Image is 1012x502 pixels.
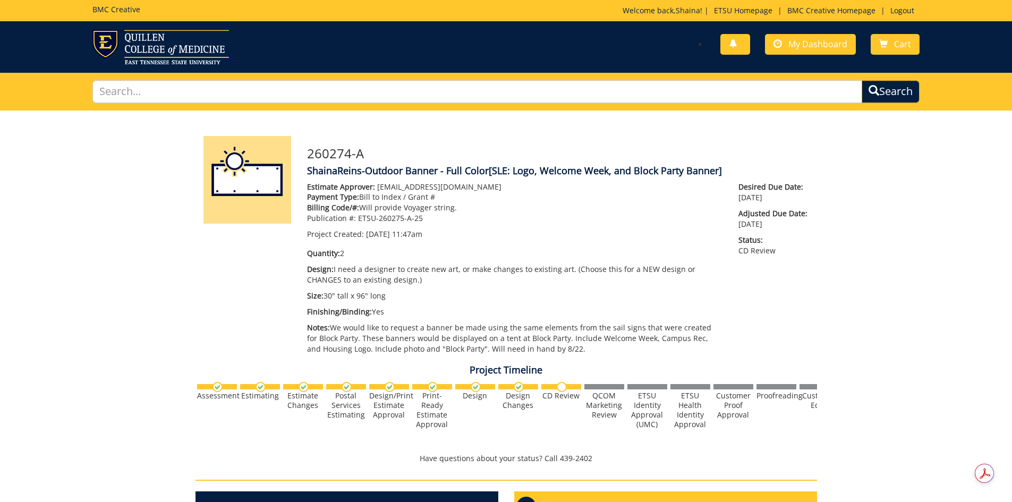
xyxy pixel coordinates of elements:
img: checkmark [428,382,438,392]
span: Finishing/Binding: [307,307,372,317]
h3: 260274-A [307,147,809,160]
div: Proofreading [756,391,796,401]
p: I need a designer to create new art, or make changes to existing art. (Choose this for a NEW desi... [307,264,723,285]
div: Assessment [197,391,237,401]
span: Notes: [307,322,330,333]
span: Project Created: [307,229,364,239]
img: checkmark [212,382,223,392]
p: 30" tall x 96" long [307,291,723,301]
img: checkmark [385,382,395,392]
span: Publication #: [307,213,356,223]
p: Bill to Index / Grant # [307,192,723,202]
span: Quantity: [307,248,340,258]
span: [SLE: Logo, Welcome Week, and Block Party Banner] [489,164,722,177]
h5: BMC Creative [92,5,140,13]
img: checkmark [299,382,309,392]
p: 2 [307,248,723,259]
p: Yes [307,307,723,317]
div: Design [455,391,495,401]
img: checkmark [256,382,266,392]
img: Product featured image [203,136,291,224]
img: ETSU logo [92,30,229,64]
span: Billing Code/#: [307,202,359,212]
p: Welcome back, ! | | | [623,5,920,16]
img: no [557,382,567,392]
div: Print-Ready Estimate Approval [412,391,452,429]
p: [EMAIL_ADDRESS][DOMAIN_NAME] [307,182,723,192]
div: QCOM Marketing Review [584,391,624,420]
div: ETSU Identity Approval (UMC) [627,391,667,429]
span: Desired Due Date: [738,182,809,192]
span: Payment Type: [307,192,359,202]
div: Customer Proof Approval [713,391,753,420]
a: My Dashboard [765,34,856,55]
a: Logout [885,5,920,15]
p: Will provide Voyager string. [307,202,723,213]
span: ETSU-260275-A-25 [358,213,423,223]
div: Postal Services Estimating [326,391,366,420]
div: Estimating [240,391,280,401]
h4: ShainaReins-Outdoor Banner - Full Color [307,166,809,176]
a: Shaina [676,5,700,15]
div: Estimate Changes [283,391,323,410]
span: Size: [307,291,324,301]
span: Estimate Approver: [307,182,375,192]
input: Search... [92,80,863,103]
span: [DATE] 11:47am [366,229,422,239]
img: checkmark [471,382,481,392]
span: Adjusted Due Date: [738,208,809,219]
p: Have questions about your status? Call 439-2402 [195,453,817,464]
span: Cart [894,38,911,50]
img: checkmark [514,382,524,392]
div: ETSU Health Identity Approval [670,391,710,429]
p: We would like to request a banner be made using the same elements from the sail signs that were c... [307,322,723,354]
p: [DATE] [738,182,809,203]
p: [DATE] [738,208,809,229]
h4: Project Timeline [195,365,817,376]
div: Customer Edits [800,391,839,410]
span: Status: [738,235,809,245]
a: ETSU Homepage [709,5,778,15]
div: Design/Print Estimate Approval [369,391,409,420]
button: Search [862,80,920,103]
p: CD Review [738,235,809,256]
img: checkmark [342,382,352,392]
a: BMC Creative Homepage [782,5,881,15]
div: Design Changes [498,391,538,410]
div: CD Review [541,391,581,401]
span: My Dashboard [788,38,847,50]
span: Design: [307,264,334,274]
a: Cart [871,34,920,55]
